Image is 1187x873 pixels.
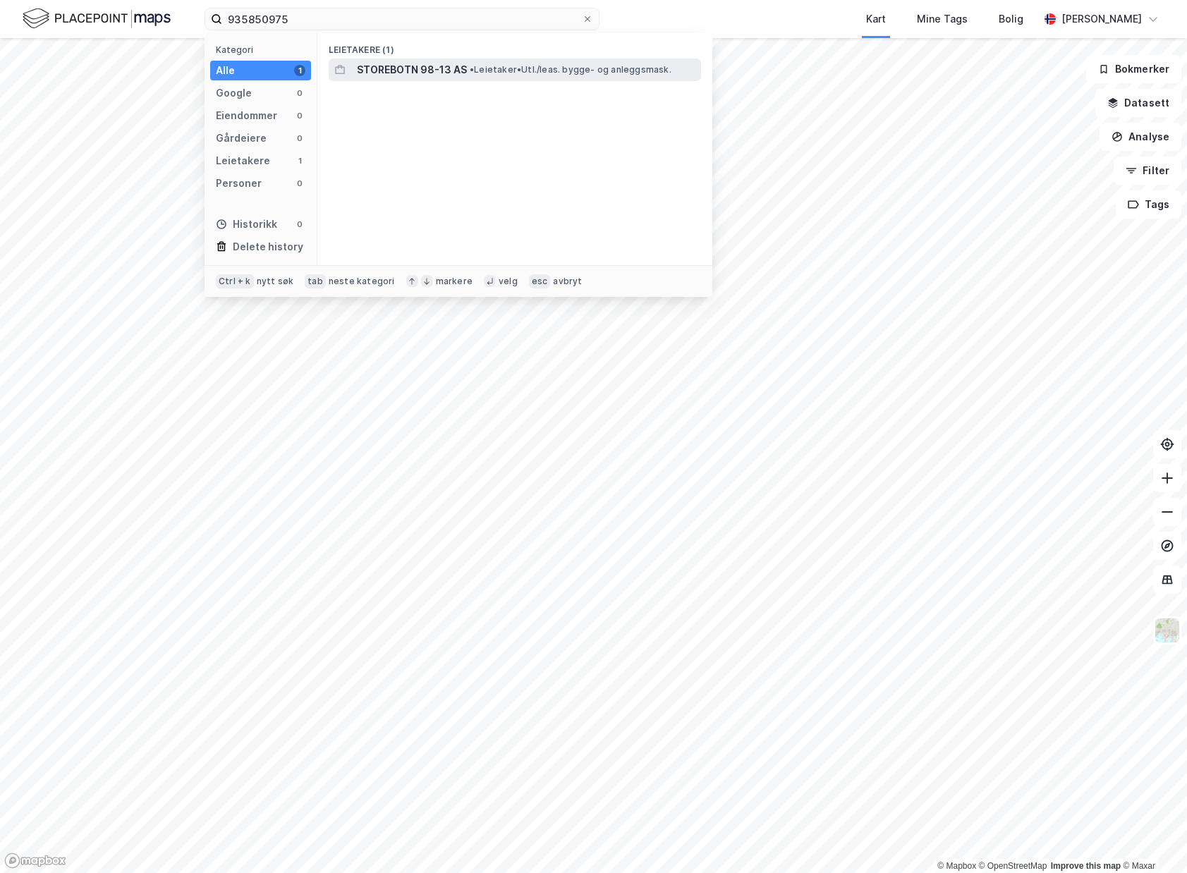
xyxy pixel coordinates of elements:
[317,33,712,59] div: Leietakere (1)
[216,175,262,192] div: Personer
[216,85,252,102] div: Google
[216,62,235,79] div: Alle
[329,276,395,287] div: neste kategori
[1154,617,1181,644] img: Z
[979,861,1047,871] a: OpenStreetMap
[1116,805,1187,873] iframe: Chat Widget
[470,64,474,75] span: •
[216,130,267,147] div: Gårdeiere
[1116,805,1187,873] div: Kontrollprogram for chat
[233,238,303,255] div: Delete history
[216,216,277,233] div: Historikk
[937,861,976,871] a: Mapbox
[357,61,467,78] span: STOREBOTN 98-13 AS
[1114,157,1181,185] button: Filter
[999,11,1023,28] div: Bolig
[1086,55,1181,83] button: Bokmerker
[436,276,473,287] div: markere
[1100,123,1181,151] button: Analyse
[257,276,294,287] div: nytt søk
[553,276,582,287] div: avbryt
[216,107,277,124] div: Eiendommer
[294,178,305,189] div: 0
[470,64,671,75] span: Leietaker • Utl./leas. bygge- og anleggsmask.
[216,152,270,169] div: Leietakere
[294,155,305,166] div: 1
[294,219,305,230] div: 0
[294,87,305,99] div: 0
[529,274,551,288] div: esc
[294,65,305,76] div: 1
[1061,11,1142,28] div: [PERSON_NAME]
[4,853,66,869] a: Mapbox homepage
[294,110,305,121] div: 0
[1051,861,1121,871] a: Improve this map
[1095,89,1181,117] button: Datasett
[216,274,254,288] div: Ctrl + k
[222,8,582,30] input: Søk på adresse, matrikkel, gårdeiere, leietakere eller personer
[499,276,518,287] div: velg
[23,6,171,31] img: logo.f888ab2527a4732fd821a326f86c7f29.svg
[866,11,886,28] div: Kart
[1116,190,1181,219] button: Tags
[216,44,311,55] div: Kategori
[294,133,305,144] div: 0
[305,274,326,288] div: tab
[917,11,968,28] div: Mine Tags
